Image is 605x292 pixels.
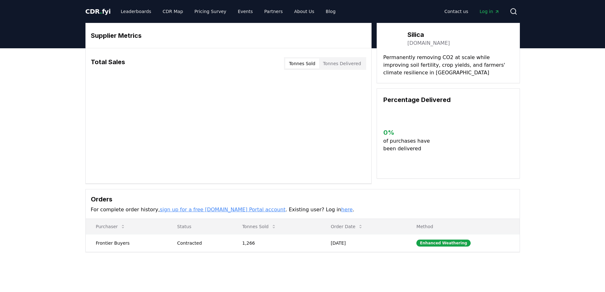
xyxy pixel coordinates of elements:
[480,8,499,15] span: Log in
[85,7,111,16] a: CDR.fyi
[407,39,450,47] a: [DOMAIN_NAME]
[383,95,513,105] h3: Percentage Delivered
[91,220,131,233] button: Purchaser
[407,30,450,39] h3: Silica
[326,220,368,233] button: Order Date
[321,6,341,17] a: Blog
[116,6,340,17] nav: Main
[259,6,288,17] a: Partners
[341,207,353,213] a: here
[439,6,504,17] nav: Main
[91,31,366,40] h3: Supplier Metrics
[285,58,319,69] button: Tonnes Sold
[383,128,435,137] h3: 0 %
[172,223,227,230] p: Status
[233,6,258,17] a: Events
[474,6,504,17] a: Log in
[319,58,365,69] button: Tonnes Delivered
[237,220,281,233] button: Tonnes Sold
[100,8,102,15] span: .
[177,240,227,246] div: Contracted
[91,206,514,214] p: For complete order history, . Existing user? Log in .
[116,6,156,17] a: Leaderboards
[232,234,321,252] td: 1,266
[383,137,435,153] p: of purchases have been delivered
[383,54,513,77] p: Permanently removing CO2 at scale while improving soil fertility, crop yields, and farmers' clima...
[439,6,473,17] a: Contact us
[189,6,231,17] a: Pricing Survey
[411,223,514,230] p: Method
[383,30,401,47] img: Silica-logo
[91,57,125,70] h3: Total Sales
[86,234,167,252] td: Frontier Buyers
[320,234,406,252] td: [DATE]
[289,6,319,17] a: About Us
[160,207,286,213] a: sign up for a free [DOMAIN_NAME] Portal account
[416,240,471,247] div: Enhanced Weathering
[85,8,111,15] span: CDR fyi
[158,6,188,17] a: CDR Map
[91,194,514,204] h3: Orders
